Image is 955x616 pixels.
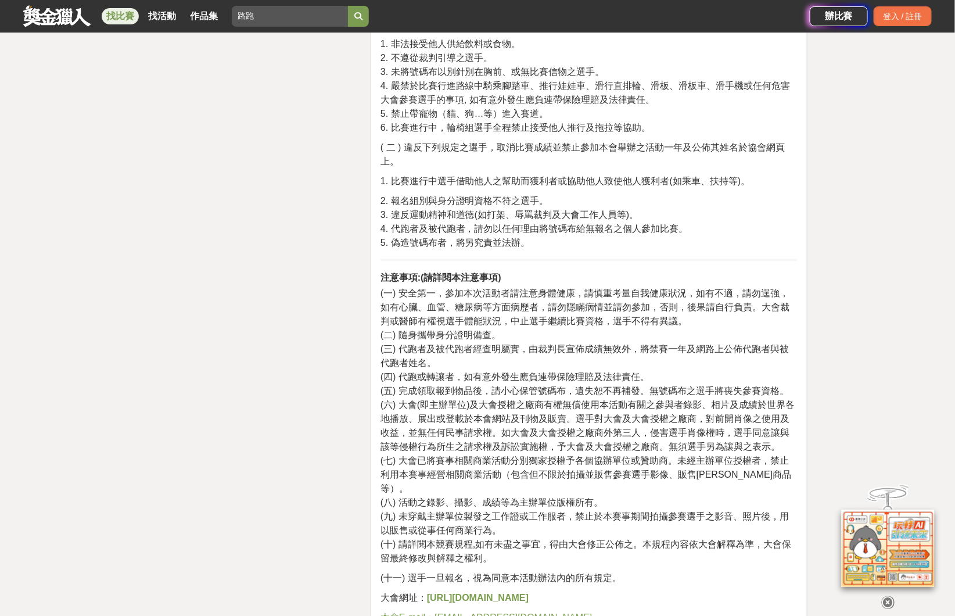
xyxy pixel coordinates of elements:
span: (六) 大會(即主辦單位)及大會授權之廠商有權無償使用本活動有關之參與者錄影、相片及成績於世界各地播放、展出或登載於本會網站及刊物及販賣。選手對大會及大會授權之廠商，對前開肖像之使用及收益，並無... [380,400,795,452]
span: (十) 請詳閱本競賽規程,如有未盡之事宜，得由大會修正公佈之。本規程內容依大會解釋為準，大會保留最終修改與解釋之權利。 [380,539,792,563]
span: (十一) 選手一旦報名，視為同意本活動辦法內的所有規定。 [380,573,622,583]
a: 辦比賽 [810,6,868,26]
a: 作品集 [185,8,222,24]
a: 找活動 [143,8,181,24]
span: (一) 安全第一，參加本次活動者請注意身體健康，請慎重考量自我健康狀況，如有不適，請勿逞強，如有心臟、血管、糖尿病等方面病歷者，請勿隱瞞病情並請勿參加，否則，後果請自行負責。大會裁判或醫師有權視... [380,288,789,326]
span: 大會網址： [380,593,427,603]
span: 4. 嚴禁於比賽行進路線中騎乘腳踏車、推行娃娃車、滑行直排輪、滑板、滑板車、滑手機或任何危害大會參賽選手的事項, 如有意外發生應負連帶保險理賠及法律責任。 [380,81,791,105]
span: 3. 違反運動精神和道德(如打架、辱罵裁判及大會工作人員等)。 [380,210,638,220]
span: 2. 不遵從裁判引導之選手。 [380,53,493,63]
a: 找比賽 [102,8,139,24]
span: (二) 隨身攜帶身分證明備查。 [380,330,501,340]
span: (九) 未穿戴主辦單位製發之工作證或工作服者，禁止於本賽事期間拍攝參賽選手之影音、照片後，用以販售或從事任何商業行為。 [380,511,789,535]
input: 2025「洗手新日常：全民 ALL IN」洗手歌全台徵選 [232,6,348,27]
span: (七) 大會已將賽事相關商業活動分別獨家授權予各個協辦單位或贊助商。未經主辦單位授權者，禁止利用本賽事經營相關商業活動（包含但不限於拍攝並販售參賽選手影像、販售[PERSON_NAME]商品等）。 [380,456,792,493]
span: (四) 代跑或轉讓者，如有意外發生應負連帶保險理賠及法律責任。 [380,372,649,382]
span: 1. 比賽進行中選手借助他人之幫助而獲利者或協助他人致使他人獲利者(如乘車、扶持等)。 [380,176,750,186]
a: [URL][DOMAIN_NAME] [427,593,529,603]
strong: 注意事項:(請詳閱本注意事項) [380,273,501,282]
span: (五) 完成領取報到物品後，請小心保管號碼布，遺失恕不再補發。無號碼布之選手將喪失參賽資格。 [380,386,789,396]
span: ( 二 ) 違反下列規定之選手，取消比賽成績並禁止參加本會舉辦之活動一年及公佈其姓名於協會網頁上。 [380,142,785,166]
span: 3. 未將號碼布以別針別在胸前、或無比賽信物之選手。 [380,67,605,77]
span: 6. 比賽進行中，輪椅組選手全程禁止接受他人推行及拖拉等協助。 [380,123,651,132]
span: 5. 禁止帶寵物（貓、狗…等）進入賽道。 [380,109,549,119]
span: 2. 報名組別與身分證明資格不符之選手。 [380,196,549,206]
img: d2146d9a-e6f6-4337-9592-8cefde37ba6b.png [842,510,935,587]
span: (三) 代跑者及被代跑者經查明屬實，由裁判長宣佈成績無效外，將禁賽一年及網路上公佈代跑者與被代跑者姓名。 [380,344,789,368]
span: 5. 偽造號碼布者，將另究責並法辦。 [380,238,530,248]
strong: [URL][DOMAIN_NAME] [427,593,529,603]
span: 4. 代跑者及被代跑者，請勿以任何理由將號碼布給無報名之個人參加比賽。 [380,224,688,234]
div: 登入 / 註冊 [874,6,932,26]
span: (八) 活動之錄影、攝影、成績等為主辦單位版權所有。 [380,497,603,507]
span: 1. 非法接受他人供給飲料或食物。 [380,39,521,49]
